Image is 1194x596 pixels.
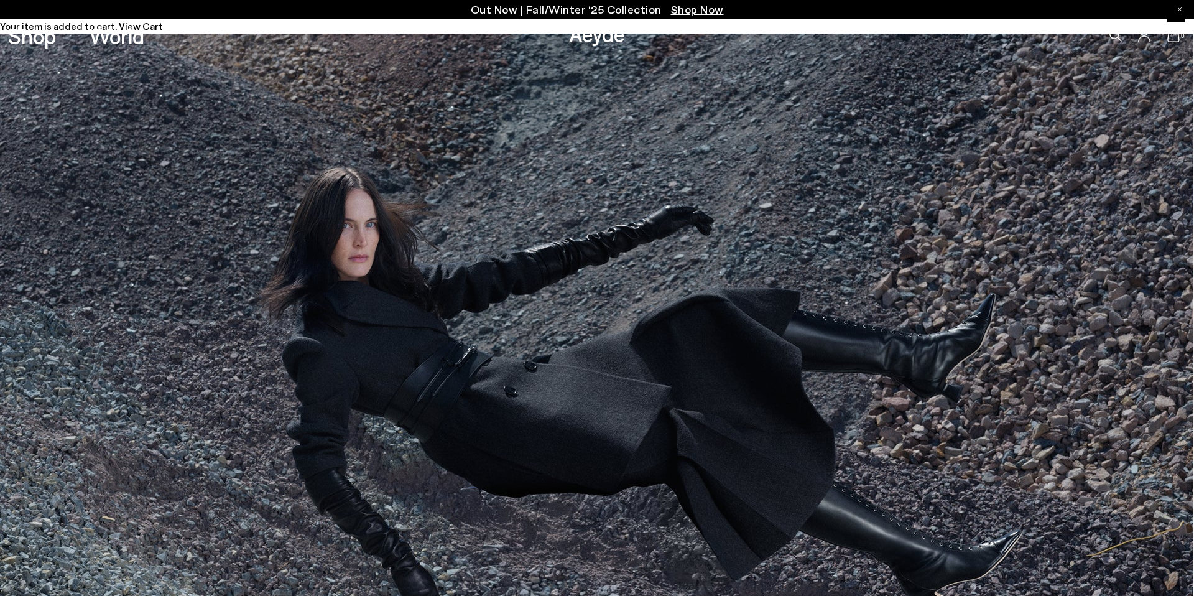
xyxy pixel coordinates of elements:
a: Shop [8,25,56,47]
span: 0 [1180,32,1186,39]
a: World [89,25,144,47]
a: Aeyde [569,21,625,47]
p: Out Now | Fall/Winter ‘25 Collection [471,2,724,17]
span: Navigate to /collections/new-in [671,2,724,16]
a: 0 [1167,29,1180,42]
